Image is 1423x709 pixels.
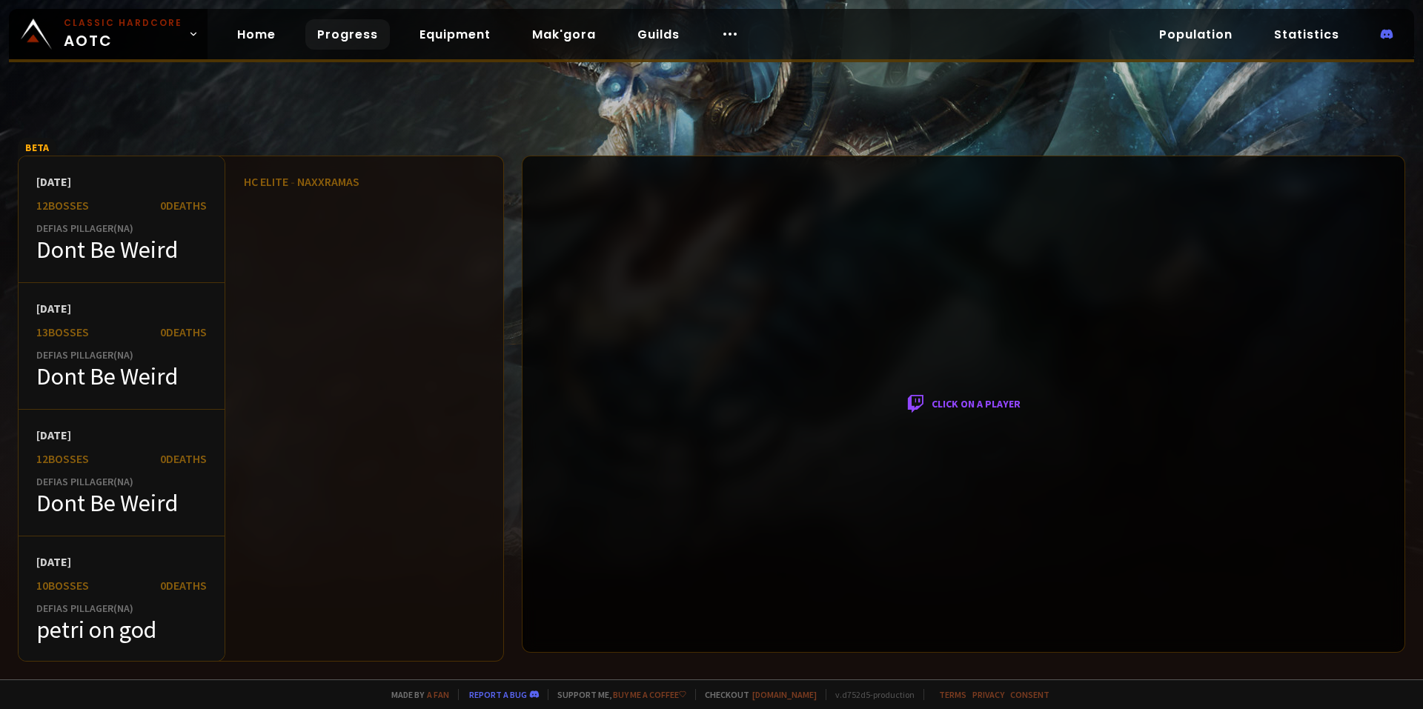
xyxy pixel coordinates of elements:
[382,689,449,700] span: Made by
[469,689,527,700] a: Report a bug
[18,138,56,163] div: BETA
[305,19,390,50] a: Progress
[522,156,1405,653] div: Click on a player
[64,16,182,30] small: Classic Hardcore
[36,235,207,264] div: Dont Be Weird
[160,198,207,213] div: 0 Deaths
[36,488,207,518] div: Dont Be Weird
[36,554,207,569] div: [DATE]
[36,301,207,316] div: [DATE]
[36,427,207,442] div: [DATE]
[520,19,608,50] a: Mak'gora
[160,451,207,466] div: 0 Deaths
[1262,19,1351,50] a: Statistics
[160,578,207,593] div: 0 Deaths
[626,19,691,50] a: Guilds
[160,324,207,339] div: 0 Deaths
[826,689,915,700] span: v. d752d5 - production
[36,348,207,362] div: Defias Pillager ( NA )
[36,475,207,488] div: Defias Pillager ( NA )
[36,324,89,339] div: 13 bosses
[427,689,449,700] a: a fan
[36,602,207,615] div: Defias Pillager ( NA )
[36,451,89,466] div: 12 bosses
[36,362,207,391] div: Dont Be Weird
[548,689,686,700] span: Support me,
[752,689,817,700] a: [DOMAIN_NAME]
[695,689,817,700] span: Checkout
[1147,19,1244,50] a: Population
[244,174,485,189] div: HC Elite Naxxramas
[1010,689,1049,700] a: Consent
[291,174,295,189] span: -
[36,578,89,593] div: 10 bosses
[36,198,89,213] div: 12 bosses
[972,689,1004,700] a: Privacy
[613,689,686,700] a: Buy me a coffee
[9,9,208,59] a: Classic HardcoreAOTC
[36,615,207,645] div: petri on god
[64,16,182,52] span: AOTC
[939,689,966,700] a: Terms
[225,19,288,50] a: Home
[36,174,207,189] div: [DATE]
[408,19,502,50] a: Equipment
[36,222,207,235] div: Defias Pillager ( NA )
